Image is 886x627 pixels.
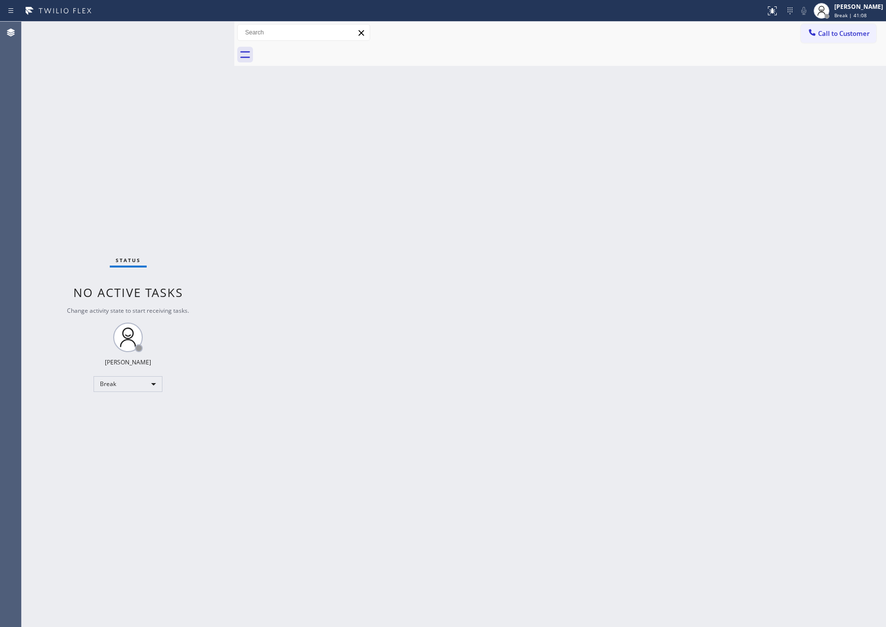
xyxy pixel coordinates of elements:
button: Call to Customer [801,24,876,43]
span: No active tasks [73,284,183,300]
span: Change activity state to start receiving tasks. [67,306,189,315]
span: Status [116,257,141,264]
div: [PERSON_NAME] [834,2,883,11]
span: Call to Customer [818,29,870,38]
span: Break | 41:08 [834,12,867,19]
div: [PERSON_NAME] [105,358,151,366]
input: Search [238,25,370,40]
div: Break [94,376,162,392]
button: Mute [797,4,811,18]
